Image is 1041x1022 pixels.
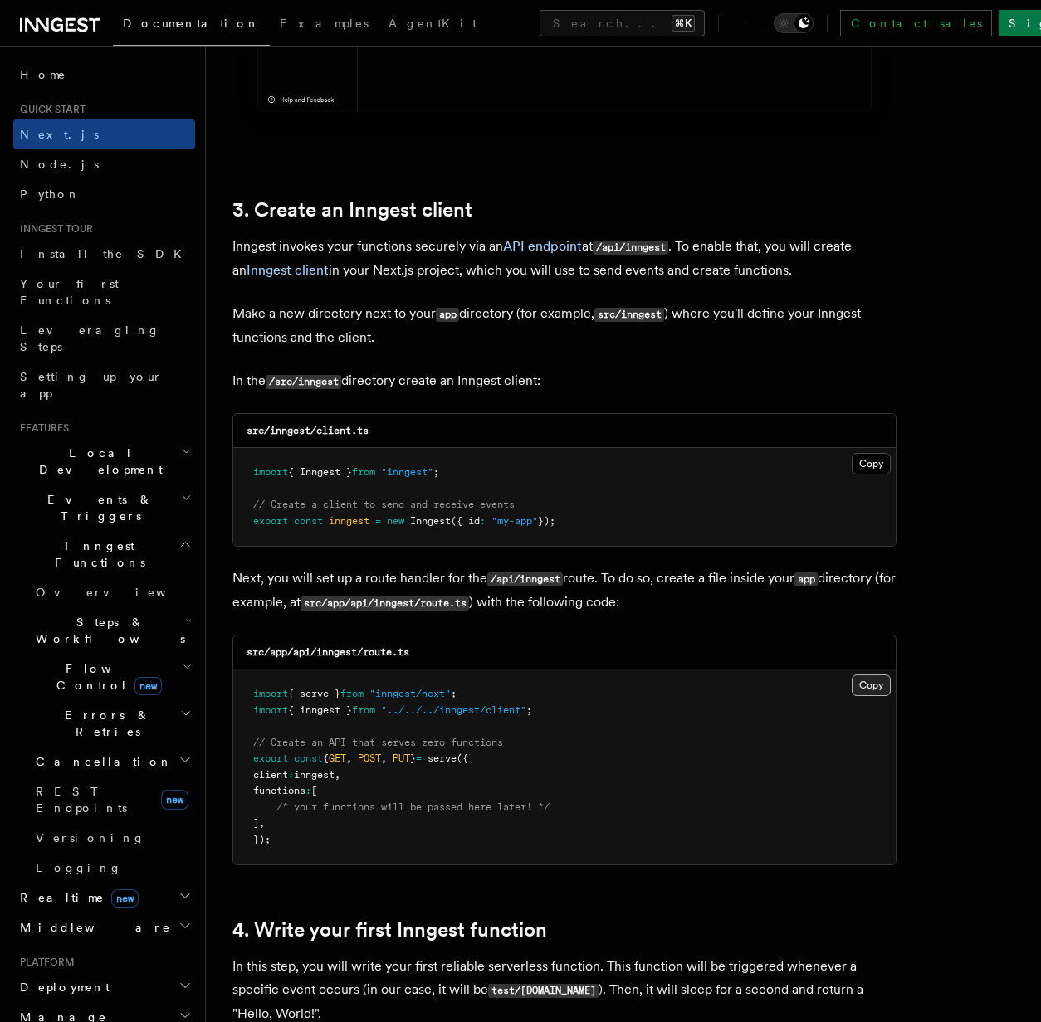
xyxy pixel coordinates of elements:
[852,674,891,696] button: Copy
[294,752,323,764] span: const
[20,324,160,353] span: Leveraging Steps
[387,515,404,527] span: new
[852,453,891,474] button: Copy
[416,752,422,764] span: =
[389,17,477,30] span: AgentKit
[276,801,550,813] span: /* your functions will be passed here later! */
[13,538,179,571] span: Inngest Functions
[538,515,555,527] span: });
[288,688,340,699] span: { serve }
[13,239,195,269] a: Install the SDK
[13,119,195,149] a: Next.js
[13,315,195,362] a: Leveraging Steps
[379,5,486,45] a: AgentKit
[13,269,195,315] a: Your first Functions
[381,466,433,478] span: "inngest"
[410,515,451,527] span: Inngest
[13,103,86,116] span: Quick start
[29,607,195,654] button: Steps & Workflows
[13,531,195,577] button: Inngest Functions
[329,515,369,527] span: inngest
[253,817,259,829] span: ]
[774,13,814,33] button: Toggle dark mode
[266,375,341,389] code: /src/inngest
[247,262,329,278] a: Inngest client
[340,688,364,699] span: from
[13,889,139,906] span: Realtime
[20,66,66,83] span: Home
[369,688,451,699] span: "inngest/next"
[487,572,563,586] code: /api/inngest
[13,421,69,435] span: Features
[13,491,181,524] span: Events & Triggers
[253,785,305,796] span: functions
[29,700,195,747] button: Errors & Retries
[253,737,503,748] span: // Create an API that serves zero functions
[301,596,469,611] code: src/app/api/inngest/route.ts
[375,515,381,527] span: =
[29,776,195,823] a: REST Endpointsnew
[36,586,207,599] span: Overview
[13,979,110,995] span: Deployment
[20,158,99,171] span: Node.js
[123,17,260,30] span: Documentation
[232,302,897,349] p: Make a new directory next to your directory (for example, ) where you'll define your Inngest func...
[311,785,317,796] span: [
[247,646,409,658] code: src/app/api/inngest/route.ts
[352,466,375,478] span: from
[540,10,705,36] button: Search...⌘K
[13,60,195,90] a: Home
[13,972,195,1002] button: Deployment
[503,238,582,254] a: API endpoint
[29,753,173,770] span: Cancellation
[36,831,145,844] span: Versioning
[232,198,472,221] a: 3. Create an Inngest client
[161,790,188,810] span: new
[13,222,93,236] span: Inngest tour
[113,5,270,46] a: Documentation
[358,752,381,764] span: POST
[594,308,664,322] code: src/inngest
[253,752,288,764] span: export
[253,466,288,478] span: import
[335,769,340,781] span: ,
[270,5,379,45] a: Examples
[381,704,526,716] span: "../../../inngest/client"
[13,883,195,912] button: Realtimenew
[526,704,532,716] span: ;
[253,769,288,781] span: client
[13,445,181,478] span: Local Development
[134,677,162,695] span: new
[253,688,288,699] span: import
[29,823,195,853] a: Versioning
[346,752,352,764] span: ,
[20,247,192,260] span: Install the SDK
[294,769,335,781] span: inngest
[253,834,271,845] span: });
[111,889,139,908] span: new
[29,660,183,693] span: Flow Control
[288,769,294,781] span: :
[451,688,457,699] span: ;
[253,704,288,716] span: import
[20,128,99,141] span: Next.js
[259,817,265,829] span: ,
[29,853,195,883] a: Logging
[29,747,195,776] button: Cancellation
[13,179,195,209] a: Python
[247,425,369,436] code: src/inngest/client.ts
[20,187,81,201] span: Python
[381,752,387,764] span: ,
[593,241,668,255] code: /api/inngest
[29,614,185,647] span: Steps & Workflows
[451,515,480,527] span: ({ id
[480,515,486,527] span: :
[29,577,195,607] a: Overview
[280,17,369,30] span: Examples
[13,912,195,942] button: Middleware
[13,362,195,408] a: Setting up your app
[305,785,311,796] span: :
[13,919,171,936] span: Middleware
[253,515,288,527] span: export
[329,752,346,764] span: GET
